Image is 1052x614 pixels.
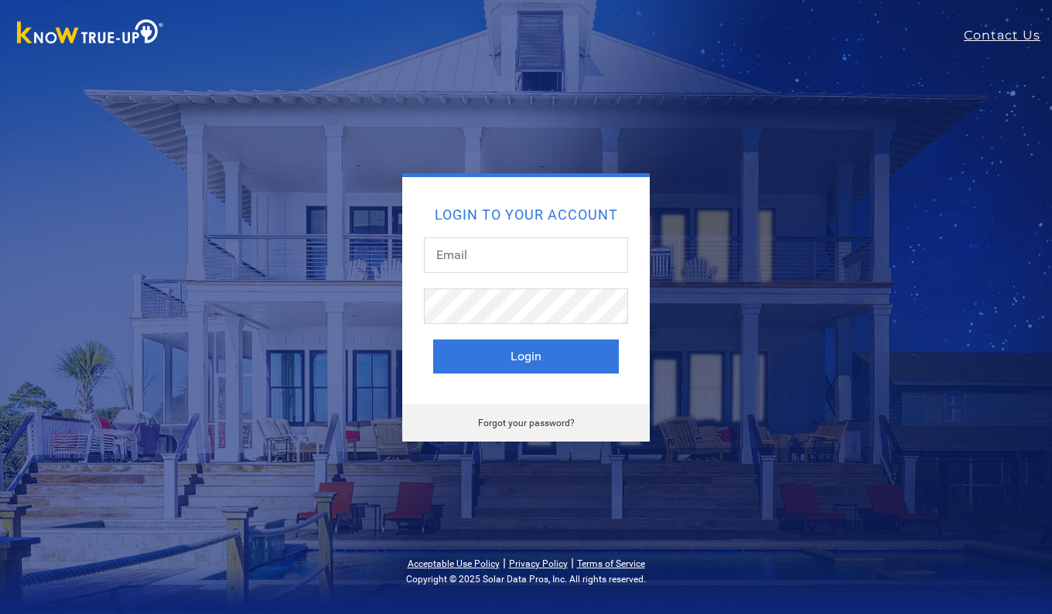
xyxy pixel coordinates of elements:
input: Email [424,237,628,273]
a: Forgot your password? [478,418,575,428]
a: Terms of Service [577,558,645,569]
h2: Login to your account [433,208,619,222]
span: | [503,555,506,570]
a: Acceptable Use Policy [408,558,500,569]
a: Contact Us [964,26,1052,45]
img: Know True-Up [9,16,172,51]
a: Privacy Policy [509,558,568,569]
span: | [571,555,574,570]
button: Login [433,339,619,374]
